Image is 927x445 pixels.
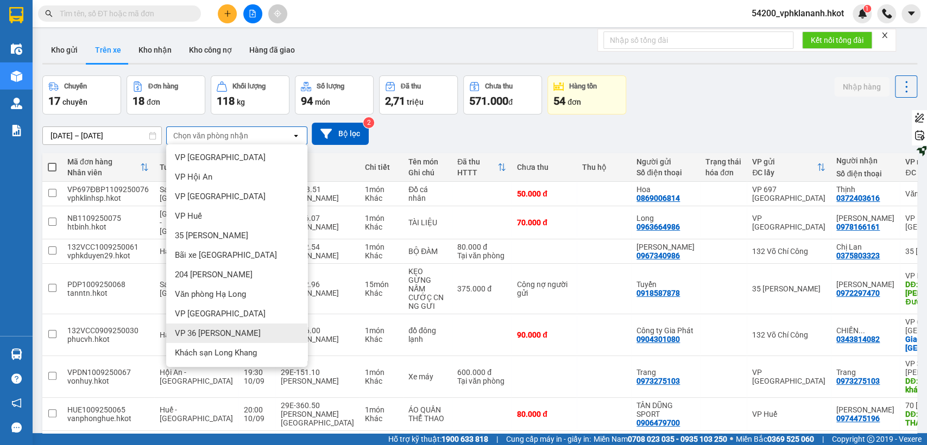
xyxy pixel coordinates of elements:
[244,377,270,385] div: 10/09
[160,368,233,385] span: Hội An - [GEOGRAPHIC_DATA]
[315,98,330,106] span: món
[281,326,354,335] div: 29K-026.00
[11,43,22,55] img: warehouse-icon
[365,251,398,260] div: Khác
[547,75,626,115] button: Hàng tồn54đơn
[268,4,287,23] button: aim
[281,401,354,410] div: 29E-360.50
[48,94,60,107] span: 17
[517,280,571,297] div: Công nợ người gửi
[365,185,398,194] div: 1 món
[636,326,695,335] div: Công ty Gia Phát
[881,31,888,39] span: close
[62,98,87,106] span: chuyến
[281,280,354,289] div: 29E-342.96
[834,77,890,97] button: Nhập hàng
[295,75,374,115] button: Số lượng94món
[457,168,497,177] div: HTTT
[160,163,233,171] div: Tuyến
[836,156,894,165] div: Người nhận
[457,368,506,377] div: 600.000 đ
[244,414,270,423] div: 10/09
[175,289,246,300] span: Văn phòng Hạ Long
[243,4,262,23] button: file-add
[388,433,488,445] span: Hỗ trợ kỹ thuật:
[636,214,695,223] div: Long
[281,168,354,177] div: Tài xế
[582,163,626,171] div: Thu hộ
[457,243,506,251] div: 80.000 đ
[517,330,571,339] div: 90.000 đ
[469,94,508,107] span: 571.000
[508,98,513,106] span: đ
[9,7,23,23] img: logo-vxr
[365,280,398,289] div: 15 món
[636,289,680,297] div: 0918587878
[882,9,892,18] img: phone-icon
[752,185,825,202] div: VP 697 [GEOGRAPHIC_DATA]
[365,163,398,171] div: Chi tiết
[517,189,571,198] div: 50.000 đ
[175,347,257,358] span: Khách sạn Long Khang
[160,405,233,423] span: Huế - [GEOGRAPHIC_DATA]
[408,267,446,293] div: KẸO GỪNG NẤM
[379,75,458,115] button: Đã thu2,71 triệu
[365,289,398,297] div: Khác
[752,410,825,418] div: VP Huế
[42,75,121,115] button: Chuyến17chuyến
[180,37,241,63] button: Kho công nợ
[865,5,869,12] span: 1
[836,335,880,344] div: 0343814082
[67,414,149,423] div: vanphonghue.hkot
[407,98,424,106] span: triệu
[292,131,300,140] svg: open
[11,373,22,384] span: question-circle
[11,125,22,136] img: solution-icon
[517,163,571,171] div: Chưa thu
[11,71,22,82] img: warehouse-icon
[67,335,149,344] div: phucvh.hkot
[485,82,513,90] div: Chưa thu
[836,169,894,178] div: Số điện thoại
[317,82,344,90] div: Số lượng
[636,157,695,166] div: Người gửi
[636,377,680,385] div: 0973275103
[836,214,894,223] div: Tuấn Anh
[130,37,180,63] button: Kho nhận
[752,330,825,339] div: 132 Võ Chí Công
[517,410,571,418] div: 80.000 đ
[752,168,817,177] div: ĐC lấy
[636,251,680,260] div: 0967340986
[385,94,405,107] span: 2,71
[301,94,313,107] span: 94
[241,37,304,63] button: Hàng đã giao
[365,223,398,231] div: Khác
[127,75,205,115] button: Đơn hàng18đơn
[636,243,695,251] div: Nguyễn Tùng anh
[836,368,894,377] div: Trang
[281,368,354,377] div: 29E-151.10
[281,251,354,260] div: [PERSON_NAME]
[636,401,695,418] div: TÂN DŨNG SPORT
[211,75,289,115] button: Khối lượng118kg
[175,171,212,182] span: VP Hội An
[365,243,398,251] div: 1 món
[636,335,680,344] div: 0904301080
[237,98,245,106] span: kg
[752,368,825,385] div: VP [GEOGRAPHIC_DATA]
[160,280,233,297] span: Sapa - [GEOGRAPHIC_DATA]
[43,127,161,144] input: Select a date range.
[836,243,894,251] div: Chị Lan
[802,31,872,49] button: Kết nối tổng đài
[62,153,154,182] th: Toggle SortBy
[67,223,149,231] div: htbinh.hkot
[506,433,591,445] span: Cung cấp máy in - giấy in:
[281,289,354,297] div: [PERSON_NAME]
[67,168,140,177] div: Nhân viên
[64,82,87,90] div: Chuyến
[408,218,446,227] div: TÀI LIỆU
[836,194,880,202] div: 0372403616
[11,98,22,109] img: warehouse-icon
[408,157,446,166] div: Tên món
[281,214,354,223] div: 29E-106.07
